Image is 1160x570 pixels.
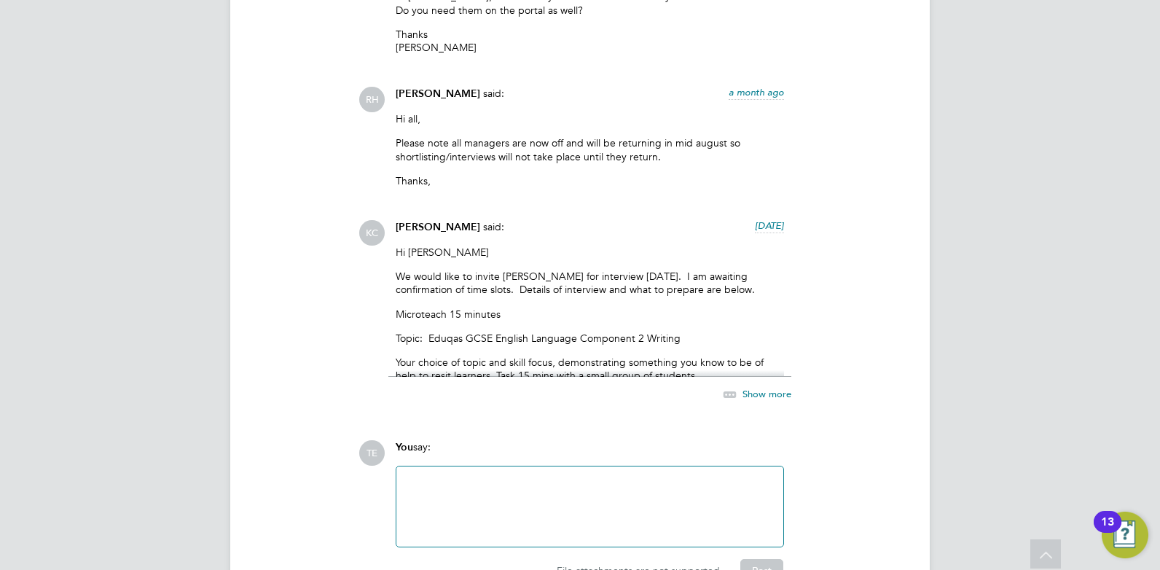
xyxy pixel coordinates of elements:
span: [PERSON_NAME] [396,221,480,233]
p: Topic: Eduqas GCSE English Language Component 2 Writing [396,332,784,345]
span: said: [483,87,504,100]
div: say: [396,440,784,466]
span: a month ago [729,86,784,98]
span: TE [359,440,385,466]
p: Hi all, [396,112,784,125]
span: said: [483,220,504,233]
p: Microteach 15 minutes [396,308,784,321]
span: RH [359,87,385,112]
div: 13 [1101,522,1114,541]
p: Please note all managers are now off and will be returning in mid august so shortlisting/intervie... [396,136,784,163]
p: We would like to invite [PERSON_NAME] for interview [DATE]. I am awaiting confirmation of time sl... [396,270,784,296]
button: Open Resource Center, 13 new notifications [1102,512,1148,558]
p: Your choice of topic and skill focus, demonstrating something you know to be of help to resit lea... [396,356,784,382]
p: Thanks, [396,174,784,187]
span: [DATE] [755,219,784,232]
span: [PERSON_NAME] [396,87,480,100]
p: Hi [PERSON_NAME] [396,246,784,259]
span: You [396,441,413,453]
span: KC [359,220,385,246]
span: Show more [742,388,791,400]
p: Thanks [PERSON_NAME] [396,28,784,54]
